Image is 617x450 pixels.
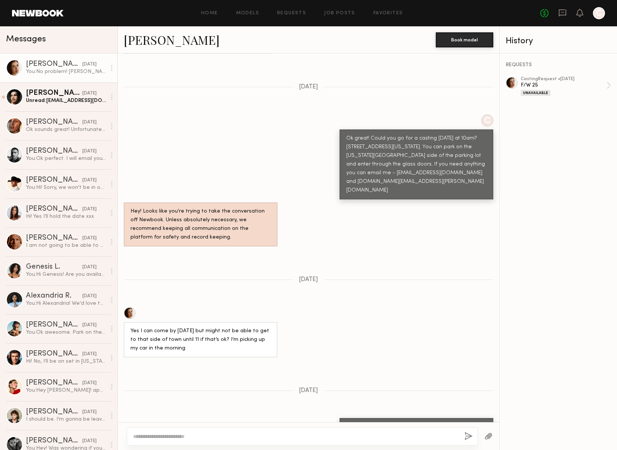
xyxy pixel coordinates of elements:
[521,77,606,82] div: casting Request • [DATE]
[82,438,97,445] div: [DATE]
[82,148,97,155] div: [DATE]
[82,380,97,387] div: [DATE]
[26,358,106,365] div: Hi! No, I’ll be on set in [US_STATE] [DATE] and [DATE]
[521,77,611,96] a: castingRequest •[DATE]F/W 25Unavailable
[26,387,106,394] div: You: Hey [PERSON_NAME]! apologies for the delay, we had run into some booking issues with our pho...
[26,184,106,191] div: You: Hi! Sorry, we won't be in office [DATE]. I will be in touch for the next shoot! Thanks!
[6,35,46,44] span: Messages
[299,277,318,283] span: [DATE]
[26,408,82,416] div: [PERSON_NAME]
[506,37,611,46] div: History
[26,437,82,445] div: [PERSON_NAME]
[593,7,605,19] a: C
[324,11,355,16] a: Job Posts
[124,32,220,48] a: [PERSON_NAME]
[26,263,82,271] div: Genesis L.
[26,61,82,68] div: [PERSON_NAME]
[26,350,82,358] div: [PERSON_NAME]
[82,119,97,126] div: [DATE]
[82,235,97,242] div: [DATE]
[26,416,106,423] div: I should be. I’m gonna be leaving for [US_STATE] Fashion week but that’s the 1st week of September.
[130,327,271,353] div: Yes I can come by [DATE] but might not be able to get to that side of town until 11 if that’s ok?...
[82,264,97,271] div: [DATE]
[82,61,97,68] div: [DATE]
[436,36,493,43] a: Book model
[26,329,106,336] div: You: Ok awesome. Park on the [US_STATE][GEOGRAPHIC_DATA] side of the parking lot, enter through t...
[82,90,97,97] div: [DATE]
[26,379,82,387] div: [PERSON_NAME]
[26,155,106,162] div: You: Ok perfect. I will email you all the info!
[82,293,97,300] div: [DATE]
[82,322,97,329] div: [DATE]
[82,351,97,358] div: [DATE]
[82,177,97,184] div: [DATE]
[236,11,259,16] a: Models
[373,11,403,16] a: Favorites
[26,68,106,75] div: You: No problem! [PERSON_NAME] will see you [DATE] at 11am.
[201,11,218,16] a: Home
[26,176,82,184] div: [PERSON_NAME]
[26,213,106,220] div: Hi! Yes I’ll hold the date xxx
[26,119,82,126] div: [PERSON_NAME]
[26,321,82,329] div: [PERSON_NAME]
[299,388,318,394] span: [DATE]
[436,32,493,47] button: Book model
[26,126,106,133] div: Ok sounds great! Unfortunately I’m booked [DATE] :/. If it’s helpful, I am usually a size S-M in ...
[26,147,82,155] div: [PERSON_NAME]
[521,90,550,96] div: Unavailable
[299,84,318,90] span: [DATE]
[26,90,82,97] div: [PERSON_NAME]
[26,271,106,278] div: You: Hi Genesis! Are you available for casting [DATE] 2-3pm? [STREET_ADDRESS][US_STATE]
[26,242,106,249] div: I am not going to be able to make it unfortunately. Job is going later than I thought. Do you do ...
[130,207,271,242] div: Hey! Looks like you’re trying to take the conversation off Newbook. Unless absolutely necessary, ...
[346,134,487,195] div: Ok great! Could you go for a casting [DATE] at 10am? [STREET_ADDRESS][US_STATE]. You can park on ...
[521,82,606,89] div: F/W 25
[506,62,611,68] div: REQUESTS
[82,409,97,416] div: [DATE]
[26,205,82,213] div: [PERSON_NAME]
[277,11,306,16] a: Requests
[82,206,97,213] div: [DATE]
[26,234,82,242] div: [PERSON_NAME]
[26,300,106,307] div: You: Hi Alexandria! We'd love to see you for casting to potentially book you for lifestyle on 10/...
[26,292,82,300] div: Alexandria R.
[26,97,106,104] div: Unread: [EMAIL_ADDRESS][DOMAIN_NAME]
